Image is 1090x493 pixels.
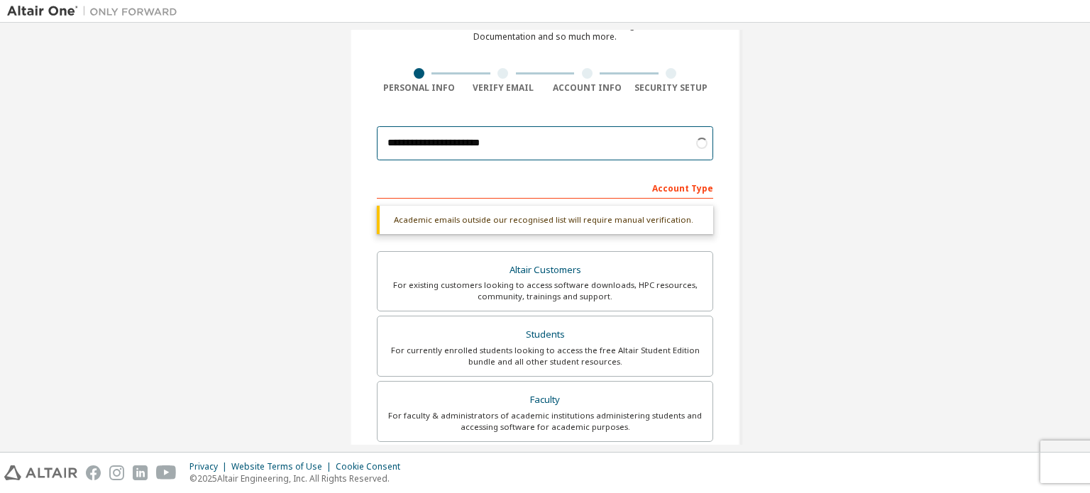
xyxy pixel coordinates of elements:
img: facebook.svg [86,465,101,480]
div: For currently enrolled students looking to access the free Altair Student Edition bundle and all ... [386,345,704,367]
div: Website Terms of Use [231,461,336,472]
div: Academic emails outside our recognised list will require manual verification. [377,206,713,234]
div: Account Type [377,176,713,199]
div: Altair Customers [386,260,704,280]
div: Faculty [386,390,704,410]
div: Security Setup [629,82,714,94]
img: linkedin.svg [133,465,148,480]
div: Personal Info [377,82,461,94]
img: altair_logo.svg [4,465,77,480]
p: © 2025 Altair Engineering, Inc. All Rights Reserved. [189,472,409,484]
img: youtube.svg [156,465,177,480]
img: Altair One [7,4,185,18]
div: For existing customers looking to access software downloads, HPC resources, community, trainings ... [386,279,704,302]
div: For Free Trials, Licenses, Downloads, Learning & Documentation and so much more. [446,20,644,43]
div: Verify Email [461,82,546,94]
div: For faculty & administrators of academic institutions administering students and accessing softwa... [386,410,704,433]
div: Students [386,325,704,345]
div: Cookie Consent [336,461,409,472]
img: instagram.svg [109,465,124,480]
div: Account Info [545,82,629,94]
div: Privacy [189,461,231,472]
